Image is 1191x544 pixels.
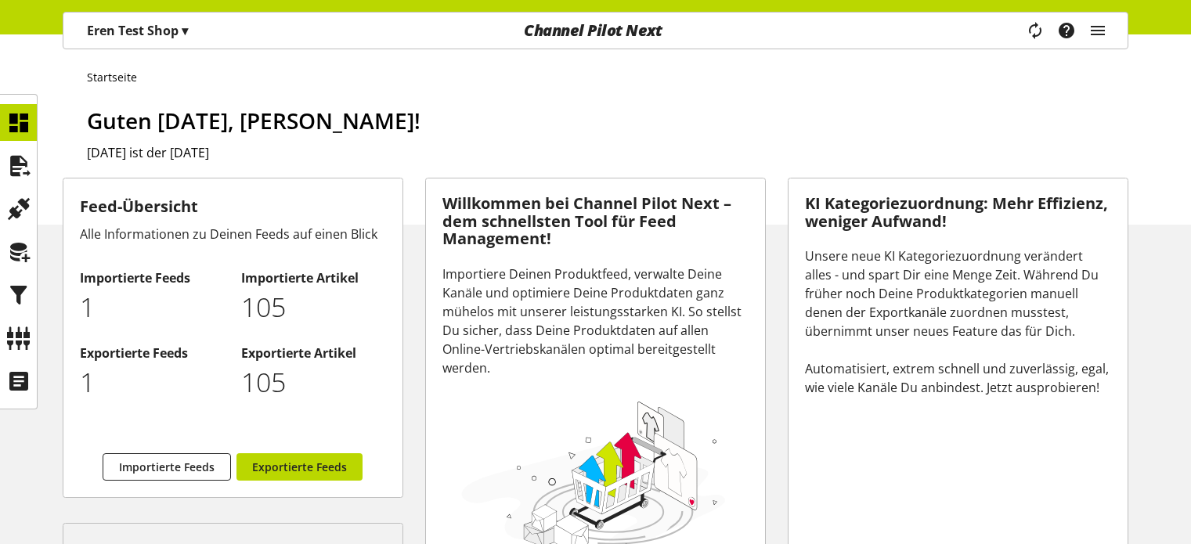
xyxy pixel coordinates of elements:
p: 1 [80,287,225,327]
a: Exportierte Feeds [236,453,363,481]
h3: Feed-Übersicht [80,195,386,218]
h2: Exportierte Feeds [80,344,225,362]
h3: KI Kategoriezuordnung: Mehr Effizienz, weniger Aufwand! [805,195,1111,230]
nav: main navigation [63,12,1128,49]
p: 1 [80,362,225,402]
div: Unsere neue KI Kategoriezuordnung verändert alles - und spart Dir eine Menge Zeit. Während Du frü... [805,247,1111,397]
p: Eren Test Shop [87,21,188,40]
h2: Exportierte Artikel [241,344,386,362]
h2: Importierte Feeds [80,268,225,287]
div: Importiere Deinen Produktfeed, verwalte Deine Kanäle und optimiere Deine Produktdaten ganz mühelo... [442,265,749,377]
div: Alle Informationen zu Deinen Feeds auf einen Blick [80,225,386,243]
h2: Importierte Artikel [241,268,386,287]
span: Exportierte Feeds [252,459,347,475]
h3: Willkommen bei Channel Pilot Next – dem schnellsten Tool für Feed Management! [442,195,749,248]
p: 105 [241,362,386,402]
p: 105 [241,287,386,327]
a: Importierte Feeds [103,453,231,481]
span: Importierte Feeds [119,459,215,475]
span: Guten [DATE], [PERSON_NAME]! [87,106,420,135]
span: ▾ [182,22,188,39]
h2: [DATE] ist der [DATE] [87,143,1128,162]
